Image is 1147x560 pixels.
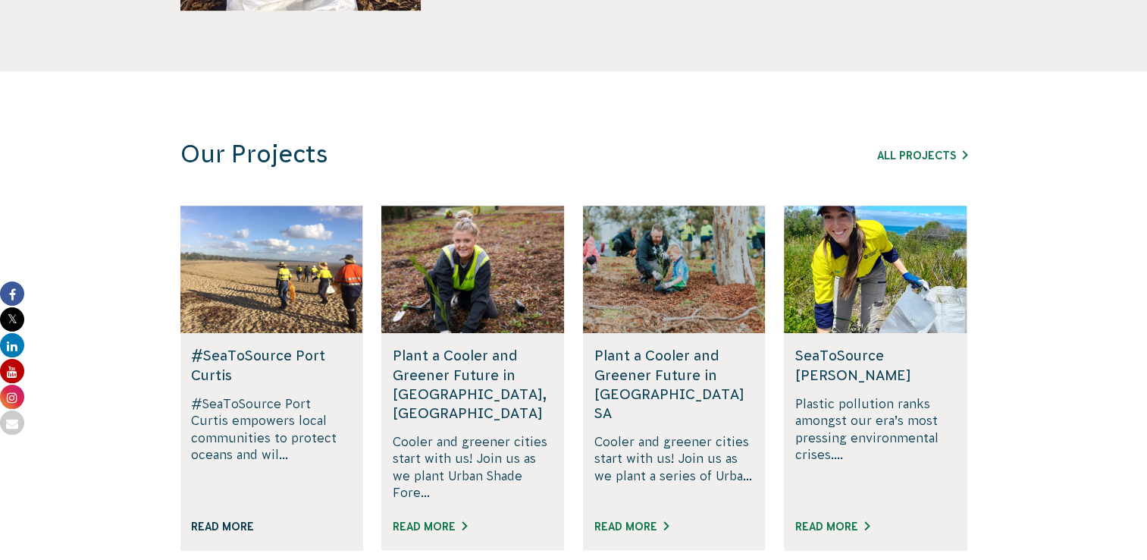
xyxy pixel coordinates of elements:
h5: SeaToSource [PERSON_NAME] [795,346,955,384]
p: Plastic pollution ranks amongst our era’s most pressing environmental crises.... [795,395,955,502]
h5: Plant a Cooler and Greener Future in [GEOGRAPHIC_DATA] SA [594,346,754,423]
a: Read More [594,521,669,533]
h5: Plant a Cooler and Greener Future in [GEOGRAPHIC_DATA], [GEOGRAPHIC_DATA] [393,346,553,423]
a: Read More [393,521,467,533]
p: Cooler and greener cities start with us! Join us as we plant a series of Urba... [594,433,754,502]
p: Cooler and greener cities start with us! Join us as we plant Urban Shade Fore... [393,433,553,502]
a: Read More [191,521,265,533]
h5: #SeaToSource Port Curtis [191,346,351,384]
p: #SeaToSource Port Curtis empowers local communities to protect oceans and wil... [191,395,351,502]
a: All Projects [877,149,967,162]
a: Read More [795,521,870,533]
h3: Our Projects [180,140,763,169]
